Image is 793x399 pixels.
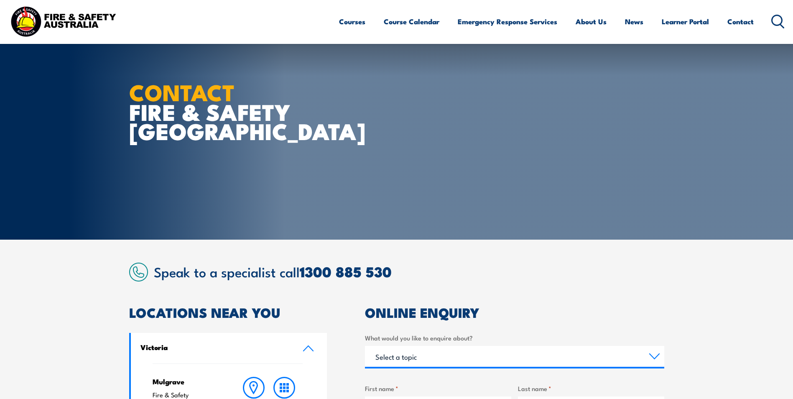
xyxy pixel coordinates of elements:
[365,333,664,343] label: What would you like to enquire about?
[384,10,439,33] a: Course Calendar
[129,82,336,141] h1: FIRE & SAFETY [GEOGRAPHIC_DATA]
[153,377,222,386] h4: Mulgrave
[625,10,643,33] a: News
[365,384,511,393] label: First name
[131,333,327,363] a: Victoria
[300,260,392,282] a: 1300 885 530
[129,74,235,109] strong: CONTACT
[129,306,327,318] h2: LOCATIONS NEAR YOU
[727,10,754,33] a: Contact
[154,264,664,279] h2: Speak to a specialist call
[518,384,664,393] label: Last name
[140,343,290,352] h4: Victoria
[662,10,709,33] a: Learner Portal
[365,306,664,318] h2: ONLINE ENQUIRY
[339,10,365,33] a: Courses
[576,10,607,33] a: About Us
[458,10,557,33] a: Emergency Response Services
